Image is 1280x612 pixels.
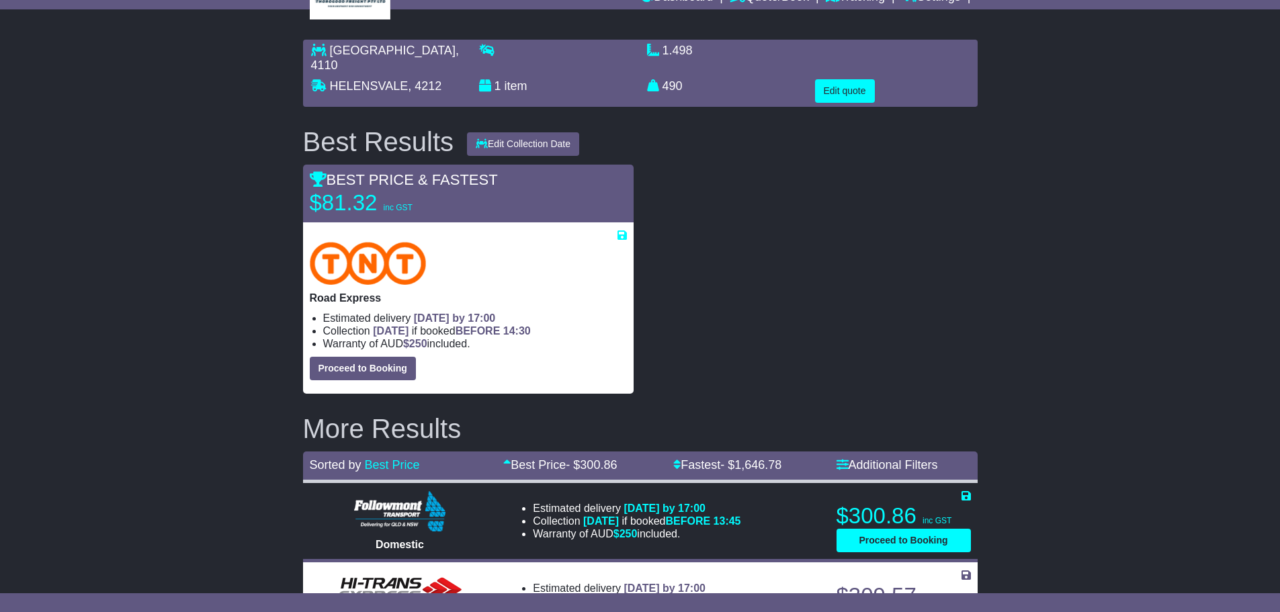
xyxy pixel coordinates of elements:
span: - $ [720,458,781,472]
span: 490 [663,79,683,93]
button: Proceed to Booking [837,529,971,552]
a: Additional Filters [837,458,938,472]
span: $ [403,338,427,349]
li: Collection [533,515,740,527]
a: Fastest- $1,646.78 [673,458,781,472]
li: Estimated delivery [533,582,740,595]
span: 14:30 [503,325,531,337]
a: Best Price [365,458,420,472]
span: item [505,79,527,93]
span: inc GST [923,516,951,525]
li: Warranty of AUD included. [323,337,627,350]
li: Estimated delivery [323,312,627,324]
li: Warranty of AUD included. [533,527,740,540]
span: [GEOGRAPHIC_DATA] [330,44,456,57]
span: 1 [495,79,501,93]
span: [DATE] by 17:00 [624,502,706,514]
span: HELENSVALE [330,79,409,93]
span: 250 [620,528,638,539]
h2: More Results [303,414,978,443]
span: 300.86 [580,458,617,472]
span: [DATE] [583,515,619,527]
span: [DATE] [373,325,409,337]
button: Edit quote [815,79,875,103]
p: $300.86 [837,502,971,529]
span: Sorted by [310,458,361,472]
span: Domestic [376,539,424,550]
span: if booked [373,325,530,337]
li: Estimated delivery [533,502,740,515]
p: Road Express [310,292,627,304]
span: inc GST [384,203,413,212]
span: , 4110 [311,44,459,72]
span: 13:45 [714,515,741,527]
img: Followmont Transport: Domestic [354,491,446,531]
span: BEFORE [665,515,710,527]
span: 1,646.78 [734,458,781,472]
span: if booked [583,515,740,527]
img: HiTrans: General Service [333,574,467,608]
span: [DATE] by 17:00 [624,582,706,594]
img: TNT Domestic: Road Express [310,242,427,285]
span: [DATE] by 17:00 [414,312,496,324]
div: Best Results [296,127,461,157]
button: Proceed to Booking [310,357,416,380]
span: - $ [566,458,617,472]
a: Best Price- $300.86 [503,458,617,472]
span: $ [613,528,638,539]
span: 1.498 [663,44,693,57]
p: $81.32 [310,189,478,216]
span: , 4212 [408,79,441,93]
span: 250 [409,338,427,349]
li: Collection [323,324,627,337]
button: Edit Collection Date [467,132,579,156]
p: $309.57 [837,582,971,609]
span: BEST PRICE & FASTEST [310,171,498,188]
span: BEFORE [456,325,501,337]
